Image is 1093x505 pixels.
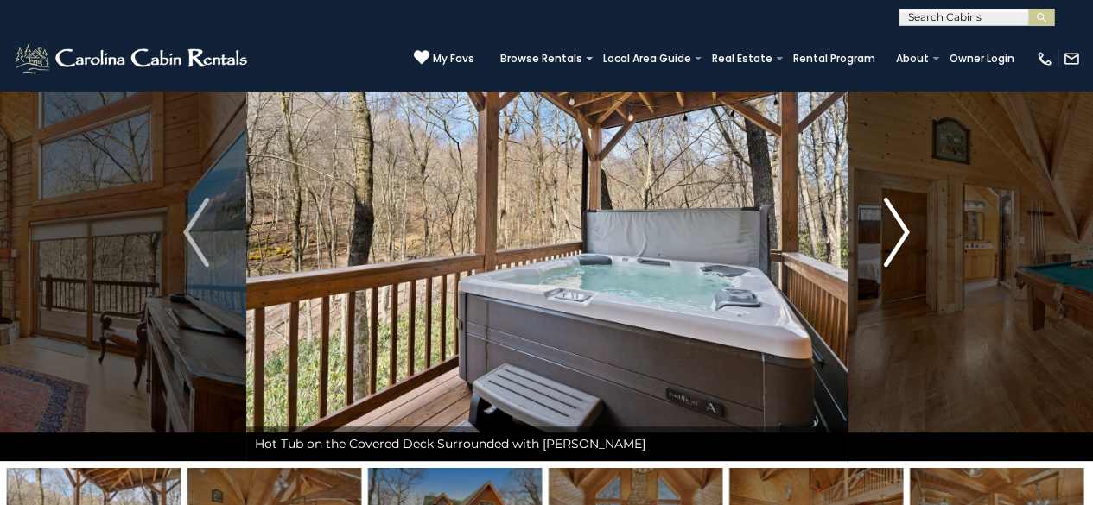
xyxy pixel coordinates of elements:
[147,3,246,461] button: Previous
[492,47,591,71] a: Browse Rentals
[1036,50,1053,67] img: phone-regular-white.png
[887,47,937,71] a: About
[433,51,474,66] span: My Favs
[941,47,1023,71] a: Owner Login
[703,47,781,71] a: Real Estate
[13,41,252,76] img: White-1-2.png
[884,198,910,267] img: arrow
[183,198,209,267] img: arrow
[847,3,946,461] button: Next
[785,47,884,71] a: Rental Program
[246,426,848,461] div: Hot Tub on the Covered Deck Surrounded with [PERSON_NAME]
[1063,50,1080,67] img: mail-regular-white.png
[414,49,474,67] a: My Favs
[594,47,700,71] a: Local Area Guide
